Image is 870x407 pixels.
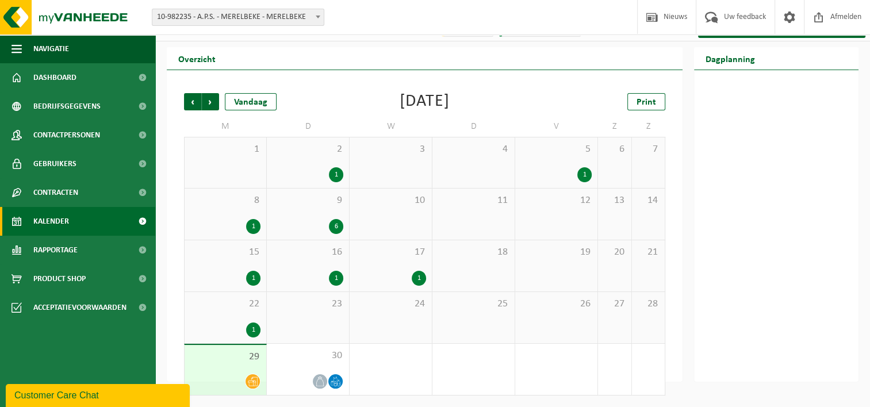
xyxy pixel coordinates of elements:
[225,93,277,110] div: Vandaag
[152,9,324,25] span: 10-982235 - A.P.S. - MERELBEKE - MERELBEKE
[190,351,260,363] span: 29
[33,149,76,178] span: Gebruikers
[515,116,598,137] td: V
[33,178,78,207] span: Contracten
[167,47,227,70] h2: Overzicht
[521,246,592,259] span: 19
[190,246,260,259] span: 15
[273,143,343,156] span: 2
[190,298,260,310] span: 22
[273,350,343,362] span: 30
[267,116,350,137] td: D
[33,236,78,264] span: Rapportage
[190,194,260,207] span: 8
[350,116,432,137] td: W
[355,143,426,156] span: 3
[694,47,766,70] h2: Dagplanning
[202,93,219,110] span: Volgende
[273,246,343,259] span: 16
[400,93,450,110] div: [DATE]
[152,9,324,26] span: 10-982235 - A.P.S. - MERELBEKE - MERELBEKE
[273,194,343,207] span: 9
[604,246,626,259] span: 20
[577,167,592,182] div: 1
[246,322,260,337] div: 1
[438,143,509,156] span: 4
[638,298,660,310] span: 28
[33,264,86,293] span: Product Shop
[184,93,201,110] span: Vorige
[33,63,76,92] span: Dashboard
[438,194,509,207] span: 11
[638,194,660,207] span: 14
[521,143,592,156] span: 5
[184,116,267,137] td: M
[604,143,626,156] span: 6
[329,219,343,234] div: 6
[246,219,260,234] div: 1
[637,98,656,107] span: Print
[190,143,260,156] span: 1
[432,116,515,137] td: D
[632,116,666,137] td: Z
[438,246,509,259] span: 18
[33,92,101,121] span: Bedrijfsgegevens
[627,93,665,110] a: Print
[638,246,660,259] span: 21
[33,121,100,149] span: Contactpersonen
[438,298,509,310] span: 25
[521,298,592,310] span: 26
[33,34,69,63] span: Navigatie
[246,271,260,286] div: 1
[33,293,127,322] span: Acceptatievoorwaarden
[33,207,69,236] span: Kalender
[412,271,426,286] div: 1
[604,194,626,207] span: 13
[273,298,343,310] span: 23
[521,194,592,207] span: 12
[329,271,343,286] div: 1
[355,298,426,310] span: 24
[6,382,192,407] iframe: chat widget
[598,116,632,137] td: Z
[355,246,426,259] span: 17
[329,167,343,182] div: 1
[604,298,626,310] span: 27
[638,143,660,156] span: 7
[355,194,426,207] span: 10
